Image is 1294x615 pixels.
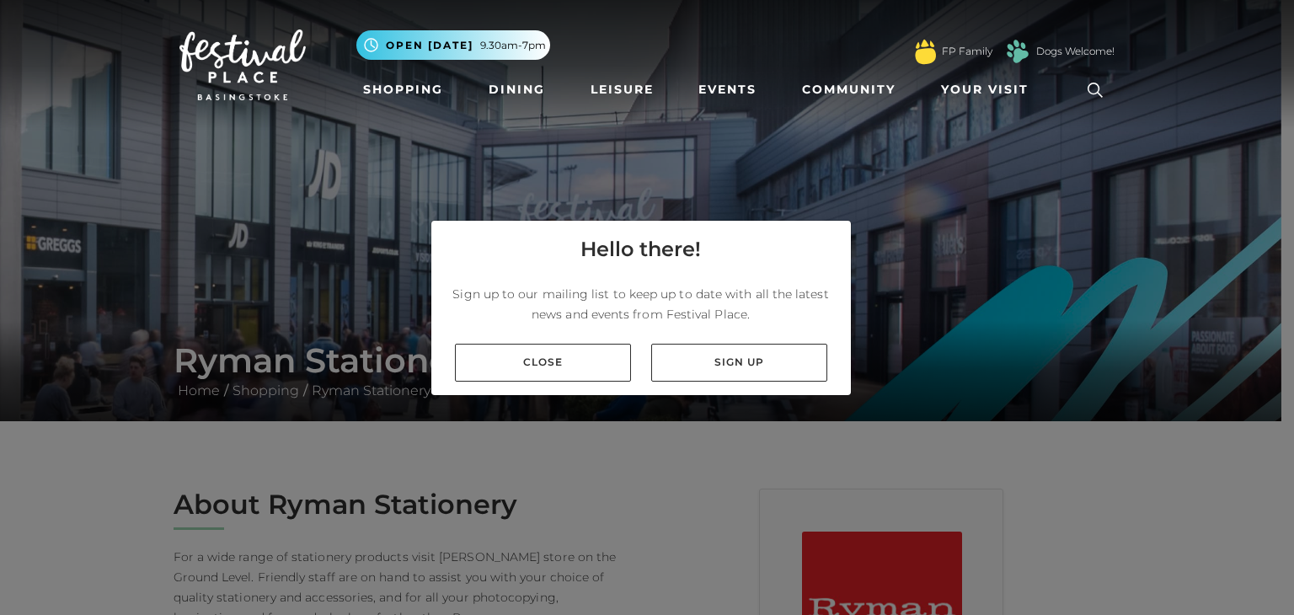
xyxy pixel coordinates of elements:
a: Close [455,344,631,382]
a: FP Family [942,44,992,59]
a: Dogs Welcome! [1036,44,1115,59]
img: Festival Place Logo [179,29,306,100]
a: Leisure [584,74,660,105]
a: Dining [482,74,552,105]
span: Your Visit [941,81,1029,99]
a: Events [692,74,763,105]
span: Open [DATE] [386,38,473,53]
a: Your Visit [934,74,1044,105]
a: Sign up [651,344,827,382]
a: Shopping [356,74,450,105]
p: Sign up to our mailing list to keep up to date with all the latest news and events from Festival ... [445,284,837,324]
a: Community [795,74,902,105]
button: Open [DATE] 9.30am-7pm [356,30,550,60]
span: 9.30am-7pm [480,38,546,53]
h4: Hello there! [580,234,701,265]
